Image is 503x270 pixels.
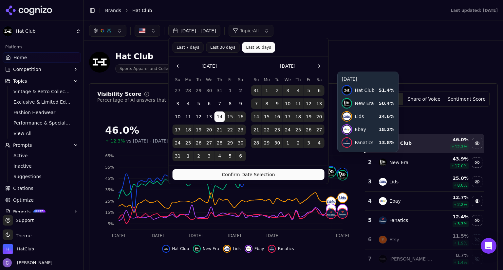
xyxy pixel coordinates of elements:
button: Friday, August 8th, 2025 [225,98,235,109]
img: hat club [379,139,387,147]
span: Performance & Specialty Headwear [13,120,70,126]
button: Wednesday, September 10th, 2025, selected [283,98,293,109]
button: Friday, August 1st, 2025 [225,85,235,96]
span: 12.3% [110,138,125,144]
button: Friday, August 15th, 2025, selected [225,111,235,122]
img: lids [379,178,387,186]
button: Go to the Next Month [314,61,325,71]
button: Friday, September 5th, 2025, selected [225,151,235,161]
div: 46.0 % [438,136,469,143]
a: Brands [105,8,121,13]
img: Hat Club [89,52,110,73]
button: Saturday, September 6th, 2025, selected [235,151,246,161]
button: Monday, August 11th, 2025 [183,111,194,122]
button: Last 7 days [173,42,204,53]
div: Platform [3,42,81,52]
button: Saturday, October 4th, 2025, selected [314,138,325,148]
button: Hide ebay data [472,196,482,206]
button: Saturday, September 20th, 2025, selected [314,111,325,122]
div: 2 [367,159,372,166]
img: fanatics [269,246,274,251]
img: ebay [338,205,347,214]
img: new era [194,246,199,251]
nav: breadcrumb [105,7,438,14]
a: Active [11,151,73,160]
button: Last 30 days [206,42,239,53]
button: Sunday, July 27th, 2025 [173,85,183,96]
a: Optimize [3,195,81,205]
span: Inactive [13,163,70,169]
img: lids [338,193,347,202]
img: fanatics [379,216,387,224]
span: Hat Club [172,246,189,251]
div: New Era [389,159,408,166]
button: Thursday, September 4th, 2025, selected [214,151,225,161]
span: 8.0 % [457,183,467,188]
button: ReportsBETA [3,207,81,217]
span: 3.3 % [457,221,467,227]
button: Monday, August 25th, 2025, selected [183,138,194,148]
th: Wednesday [283,76,293,83]
button: Hide hat club data [472,138,482,148]
button: Prompts [3,140,81,150]
a: Inactive [11,161,73,171]
div: Visibility Score [97,92,141,97]
button: Monday, September 22nd, 2025, selected [262,125,272,135]
span: Topic: All [240,27,259,34]
div: [PERSON_NAME] & [PERSON_NAME] [389,256,433,262]
tspan: [DATE] [112,233,125,238]
img: ebay [326,204,336,213]
tr: 2new eraNew Era43.9%17.0%Hide new era data [365,153,484,172]
button: Friday, September 12th, 2025, selected [304,98,314,109]
div: Percentage of AI answers that mention your brand [97,97,213,103]
div: 6 [367,236,372,244]
img: mitchell & ness [379,255,387,263]
img: lids [326,197,336,206]
span: Suggestions [13,173,70,180]
div: 25.0 % [438,175,469,181]
button: Saturday, August 16th, 2025, selected [235,111,246,122]
span: Fashion Headwear [13,109,70,116]
img: fanatics [326,209,336,218]
button: Friday, September 19th, 2025, selected [304,111,314,122]
button: Sunday, August 10th, 2025 [173,111,183,122]
div: 46.0% [105,125,351,136]
button: Saturday, August 30th, 2025, selected [235,138,246,148]
button: Sunday, September 14th, 2025, selected [251,111,262,122]
span: Active [13,152,70,159]
div: 11.5 % [438,233,469,239]
span: Prompts [13,142,32,148]
span: 1.4 % [457,260,467,265]
button: Sunday, September 21st, 2025, selected [251,125,262,135]
a: View All [11,129,73,138]
div: 43.9 % [438,156,469,162]
a: Exclusive & Limited Edition Releases [11,97,73,107]
th: Monday [183,76,194,83]
button: Monday, September 15th, 2025, selected [262,111,272,122]
button: Tuesday, September 23rd, 2025, selected [272,125,283,135]
span: BETA [33,210,46,214]
th: Thursday [293,76,304,83]
button: Thursday, October 2nd, 2025, selected [293,138,304,148]
img: HatClub [3,244,13,254]
button: Tuesday, September 16th, 2025, selected [272,111,283,122]
button: Thursday, September 18th, 2025, selected [293,111,304,122]
th: Friday [304,76,314,83]
span: 2.2 % [457,202,467,207]
img: fanatics [338,209,347,218]
span: 1.9 % [457,241,467,246]
button: Sunday, August 24th, 2025, selected [173,138,183,148]
button: Topics [3,76,81,86]
button: Tuesday, August 5th, 2025 [194,98,204,109]
span: Sports Apparel and Collectibles [115,64,185,73]
th: Friday [225,76,235,83]
div: 5 [367,216,372,224]
button: Confirm Date Selection [173,169,325,180]
tr: 5fanaticsFanatics12.4%3.3%Hide fanatics data [365,211,484,230]
img: hat club [338,168,347,177]
th: Monday [262,76,272,83]
button: Show etsy data [472,234,482,245]
button: Friday, October 3rd, 2025, selected [304,138,314,148]
button: Saturday, August 23rd, 2025, selected [235,125,246,135]
button: Tuesday, September 2nd, 2025, selected [272,85,283,96]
